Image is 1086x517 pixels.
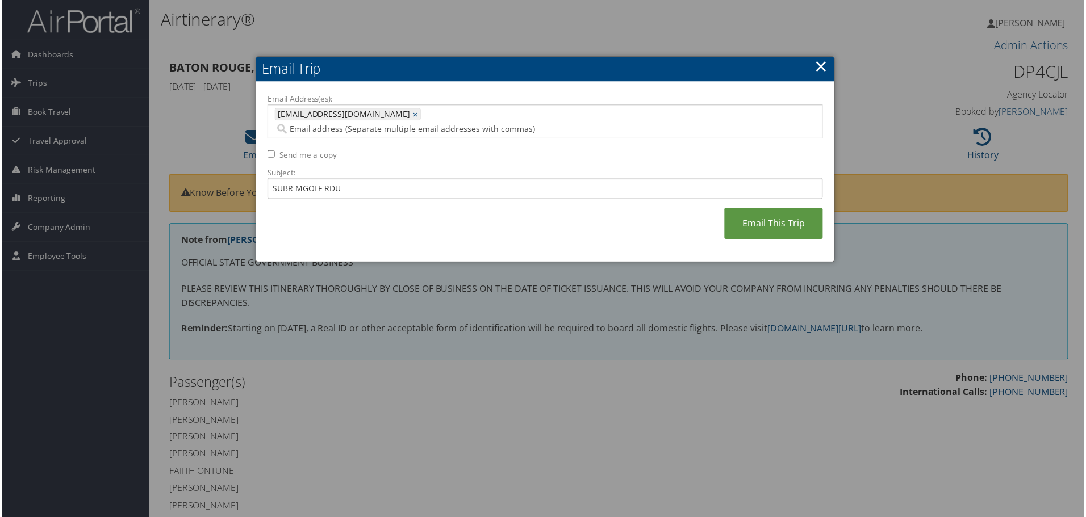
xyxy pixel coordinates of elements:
label: Email Address(es): [266,94,824,105]
label: Send me a copy [278,150,336,161]
a: × [816,55,829,78]
h2: Email Trip [255,57,836,82]
input: Add a short subject for the email [266,179,824,200]
a: Email This Trip [725,209,824,240]
label: Subject: [266,167,824,179]
input: Email address (Separate multiple email addresses with commas) [274,124,686,135]
span: [EMAIL_ADDRESS][DOMAIN_NAME] [274,109,410,120]
a: × [412,109,420,120]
